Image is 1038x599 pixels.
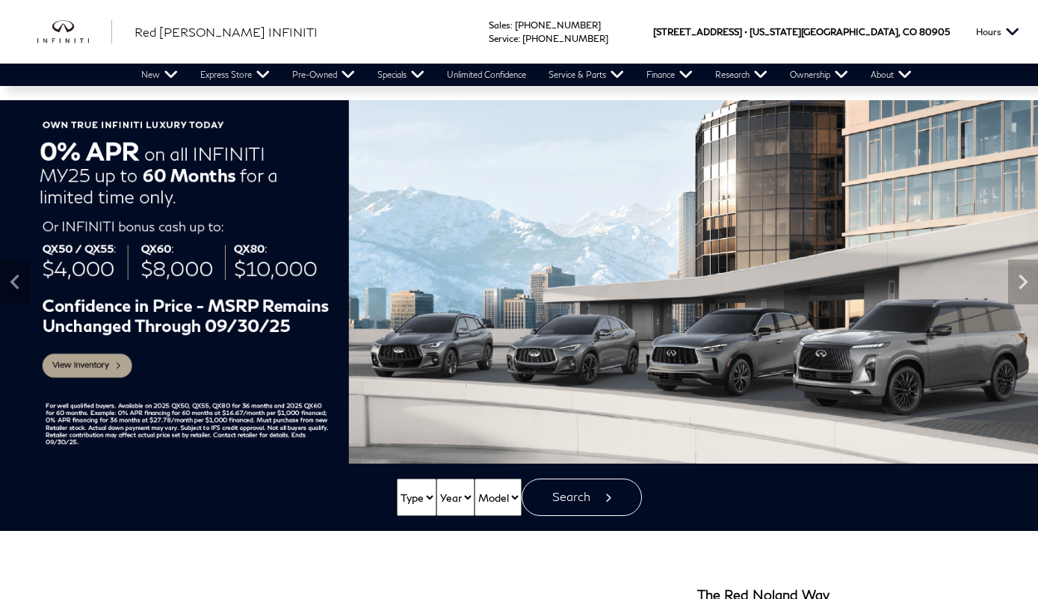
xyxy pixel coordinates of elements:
[436,64,537,86] a: Unlimited Confidence
[130,64,189,86] a: New
[522,479,642,516] button: Search
[859,64,923,86] a: About
[436,479,475,516] select: Vehicle Year
[397,479,436,516] select: Vehicle Type
[135,23,318,41] a: Red [PERSON_NAME] INFINITI
[635,64,704,86] a: Finance
[489,19,510,31] span: Sales
[522,33,608,44] a: [PHONE_NUMBER]
[537,64,635,86] a: Service & Parts
[653,26,950,37] a: [STREET_ADDRESS] • [US_STATE][GEOGRAPHIC_DATA], CO 80905
[475,479,522,516] select: Vehicle Model
[281,64,366,86] a: Pre-Owned
[704,64,779,86] a: Research
[130,64,923,86] nav: Main Navigation
[135,25,318,39] span: Red [PERSON_NAME] INFINITI
[779,64,859,86] a: Ownership
[515,19,601,31] a: [PHONE_NUMBER]
[37,20,112,44] img: INFINITI
[37,20,112,44] a: infiniti
[189,64,281,86] a: Express Store
[518,33,520,44] span: :
[510,19,513,31] span: :
[366,64,436,86] a: Specials
[489,33,518,44] span: Service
